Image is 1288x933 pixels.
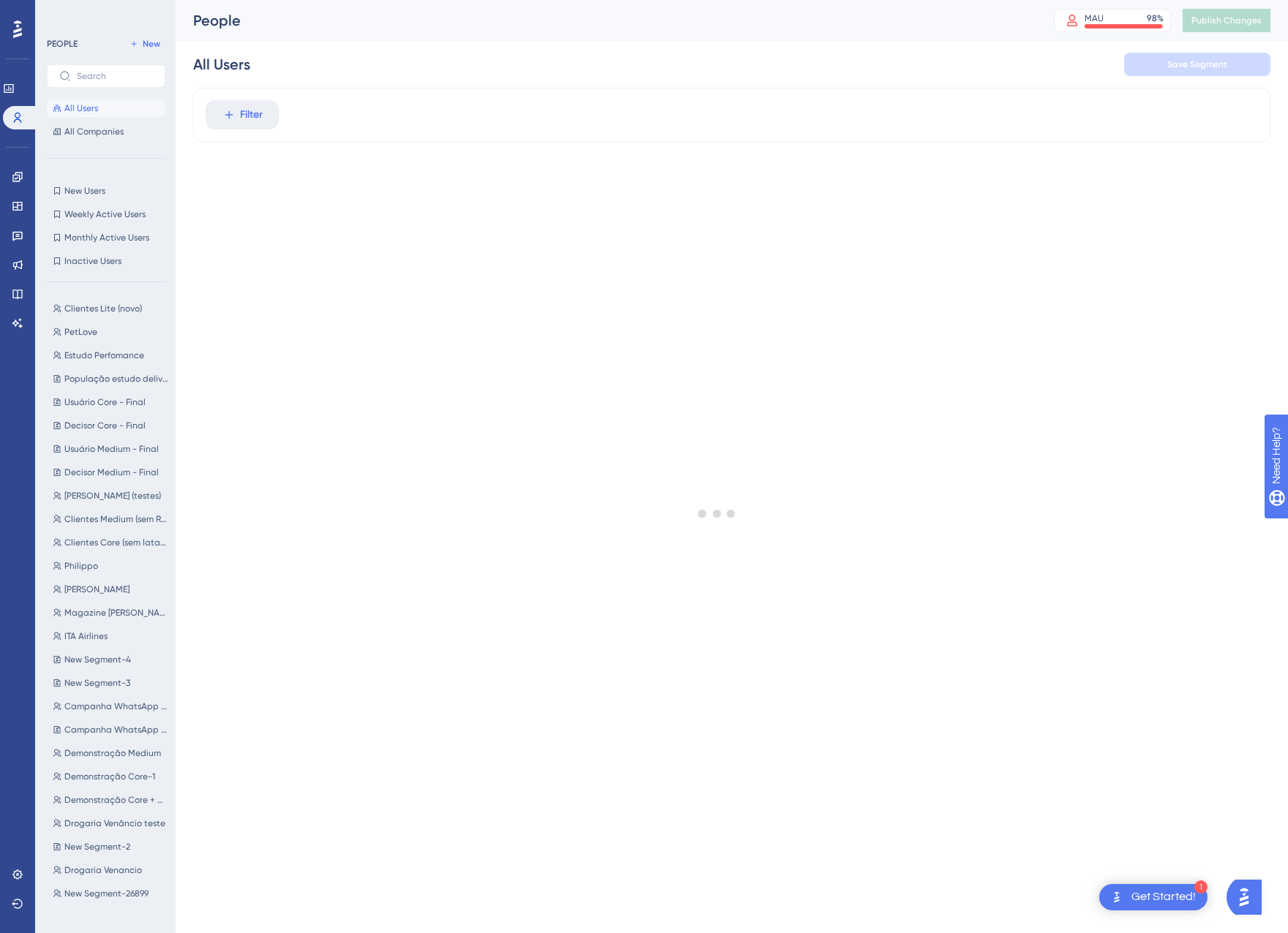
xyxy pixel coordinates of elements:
[64,443,159,455] span: Usuário Medium - Final
[64,607,168,619] span: Magazine [PERSON_NAME]
[47,464,174,481] button: Decisor Medium - Final
[64,490,161,502] span: [PERSON_NAME] (testes)
[47,38,78,50] div: PEOPLE
[1227,875,1270,919] iframe: UserGuiding AI Assistant Launcher
[47,205,165,223] button: Weekly Active Users
[77,71,153,81] input: Search
[64,420,146,431] span: Decisor Core - Final
[64,303,142,314] span: Clientes Lite (novo)
[47,815,174,832] button: Drogaria Venâncio teste
[47,838,174,855] button: New Segment-2
[1167,58,1227,70] span: Save Segment
[47,252,165,270] button: Inactive Users
[47,557,174,575] button: Philippo
[47,487,174,505] button: [PERSON_NAME] (testes)
[64,560,98,572] span: Philippo
[64,255,121,267] span: Inactive Users
[47,604,174,622] button: Magazine [PERSON_NAME]
[64,771,155,782] span: Demonstração Core-1
[47,393,174,411] button: Usuário Core - Final
[64,466,159,478] span: Decisor Medium - Final
[64,700,168,712] span: Campanha WhatsApp (Tela de Contatos)
[143,38,160,50] span: New
[1108,888,1126,906] img: launcher-image-alternative-text
[64,126,124,137] span: All Companies
[47,791,174,809] button: Demonstração Core + Medium
[1191,15,1262,26] span: Publish Changes
[64,747,161,759] span: Demonstração Medium
[1124,53,1270,76] button: Save Segment
[47,698,174,715] button: Campanha WhatsApp (Tela de Contatos)
[64,232,149,243] span: Monthly Active Users
[47,229,165,246] button: Monthly Active Users
[47,417,174,434] button: Decisor Core - Final
[1131,889,1196,905] div: Get Started!
[64,102,98,114] span: All Users
[47,323,174,341] button: PetLove
[64,513,168,525] span: Clientes Medium (sem Raízen)
[1194,880,1207,894] div: 1
[64,373,168,385] span: População estudo delivery [DATE]
[64,630,108,642] span: ITA Airlines
[47,534,174,551] button: Clientes Core (sem latam)
[47,744,174,762] button: Demonstração Medium
[47,581,174,598] button: [PERSON_NAME]
[64,396,146,408] span: Usuário Core - Final
[47,99,165,117] button: All Users
[47,674,174,692] button: New Segment-3
[193,10,1017,31] div: People
[47,721,174,739] button: Campanha WhatsApp (Tela Inicial)
[64,208,146,220] span: Weekly Active Users
[64,185,105,197] span: New Users
[1099,884,1207,910] div: Open Get Started! checklist, remaining modules: 1
[64,841,130,853] span: New Segment-2
[64,654,131,665] span: New Segment-4
[64,888,149,899] span: New Segment-26899
[1085,12,1104,24] div: MAU
[34,4,91,21] span: Need Help?
[47,510,174,528] button: Clientes Medium (sem Raízen)
[64,724,168,736] span: Campanha WhatsApp (Tela Inicial)
[64,326,97,338] span: PetLove
[47,440,174,458] button: Usuário Medium - Final
[64,864,142,876] span: Drogaria Venancio
[1147,12,1164,24] div: 98 %
[47,861,174,879] button: Drogaria Venancio
[193,54,250,75] div: All Users
[47,885,174,902] button: New Segment-26899
[64,794,168,806] span: Demonstração Core + Medium
[47,123,165,140] button: All Companies
[47,347,174,364] button: Estudo Perfomance
[47,300,174,317] button: Clientes Lite (novo)
[47,768,174,785] button: Demonstração Core-1
[47,370,174,388] button: População estudo delivery [DATE]
[124,35,165,53] button: New
[47,627,174,645] button: ITA Airlines
[64,677,130,689] span: New Segment-3
[64,583,130,595] span: [PERSON_NAME]
[64,350,144,361] span: Estudo Perfomance
[47,182,165,200] button: New Users
[64,537,168,548] span: Clientes Core (sem latam)
[64,817,165,829] span: Drogaria Venâncio teste
[47,651,174,668] button: New Segment-4
[1183,9,1270,32] button: Publish Changes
